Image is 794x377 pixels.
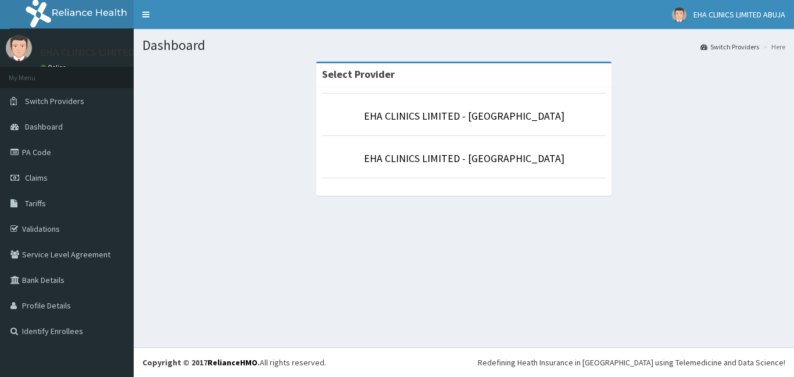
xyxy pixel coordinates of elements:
[25,121,63,132] span: Dashboard
[41,47,166,58] p: EHA CLINICS LIMITED ABUJA
[25,96,84,106] span: Switch Providers
[364,152,564,165] a: EHA CLINICS LIMITED - [GEOGRAPHIC_DATA]
[25,198,46,209] span: Tariffs
[134,347,794,377] footer: All rights reserved.
[6,35,32,61] img: User Image
[208,357,257,368] a: RelianceHMO
[672,8,686,22] img: User Image
[41,63,69,71] a: Online
[364,109,564,123] a: EHA CLINICS LIMITED - [GEOGRAPHIC_DATA]
[25,173,48,183] span: Claims
[700,42,759,52] a: Switch Providers
[693,9,785,20] span: EHA CLINICS LIMITED ABUJA
[142,357,260,368] strong: Copyright © 2017 .
[760,42,785,52] li: Here
[142,38,785,53] h1: Dashboard
[478,357,785,368] div: Redefining Heath Insurance in [GEOGRAPHIC_DATA] using Telemedicine and Data Science!
[322,67,395,81] strong: Select Provider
